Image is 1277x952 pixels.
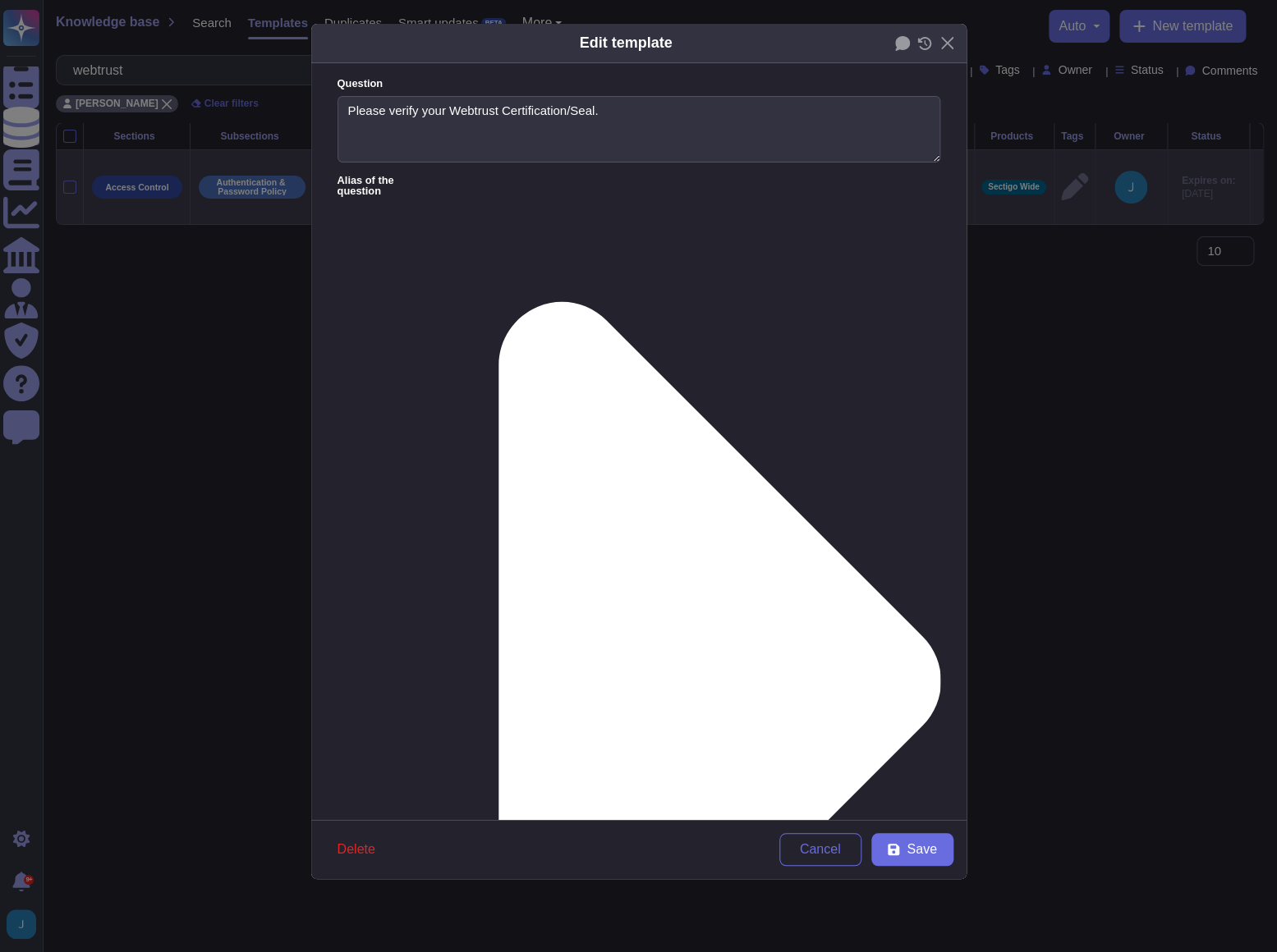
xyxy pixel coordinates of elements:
label: Question [338,79,940,89]
span: Cancel [800,843,841,856]
button: Save [871,833,953,866]
span: Delete [338,843,375,856]
button: Close [935,30,960,56]
textarea: Please verify your Webtrust Certification/Seal. [338,96,940,163]
span: Save [907,843,936,856]
button: Cancel [779,833,861,866]
div: Edit template [579,32,672,54]
button: Delete [324,833,388,866]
